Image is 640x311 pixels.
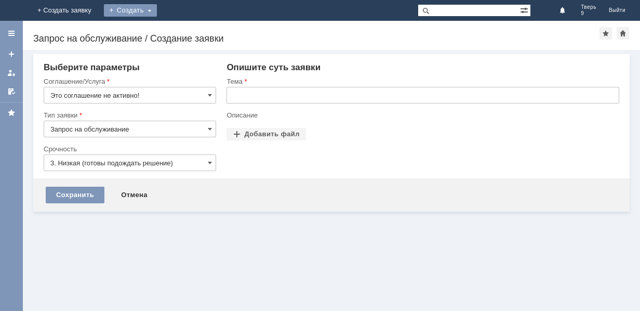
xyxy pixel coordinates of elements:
[3,46,20,62] a: Создать заявку
[44,146,214,152] div: Срочность
[226,112,617,119] div: Описание
[581,10,596,17] span: 9
[3,83,20,100] a: Мои согласования
[3,64,20,81] a: Мои заявки
[44,62,140,72] span: Выберите параметры
[44,78,214,85] div: Соглашение/Услуга
[581,4,596,10] span: Тверь
[520,5,530,15] span: Расширенный поиск
[226,62,321,72] span: Опишите суть заявки
[617,27,629,40] div: Сделать домашней страницей
[44,112,214,119] div: Тип заявки
[226,78,617,85] div: Тема
[599,27,612,40] div: Добавить в избранное
[33,33,599,44] div: Запрос на обслуживание / Создание заявки
[104,4,157,17] div: Создать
